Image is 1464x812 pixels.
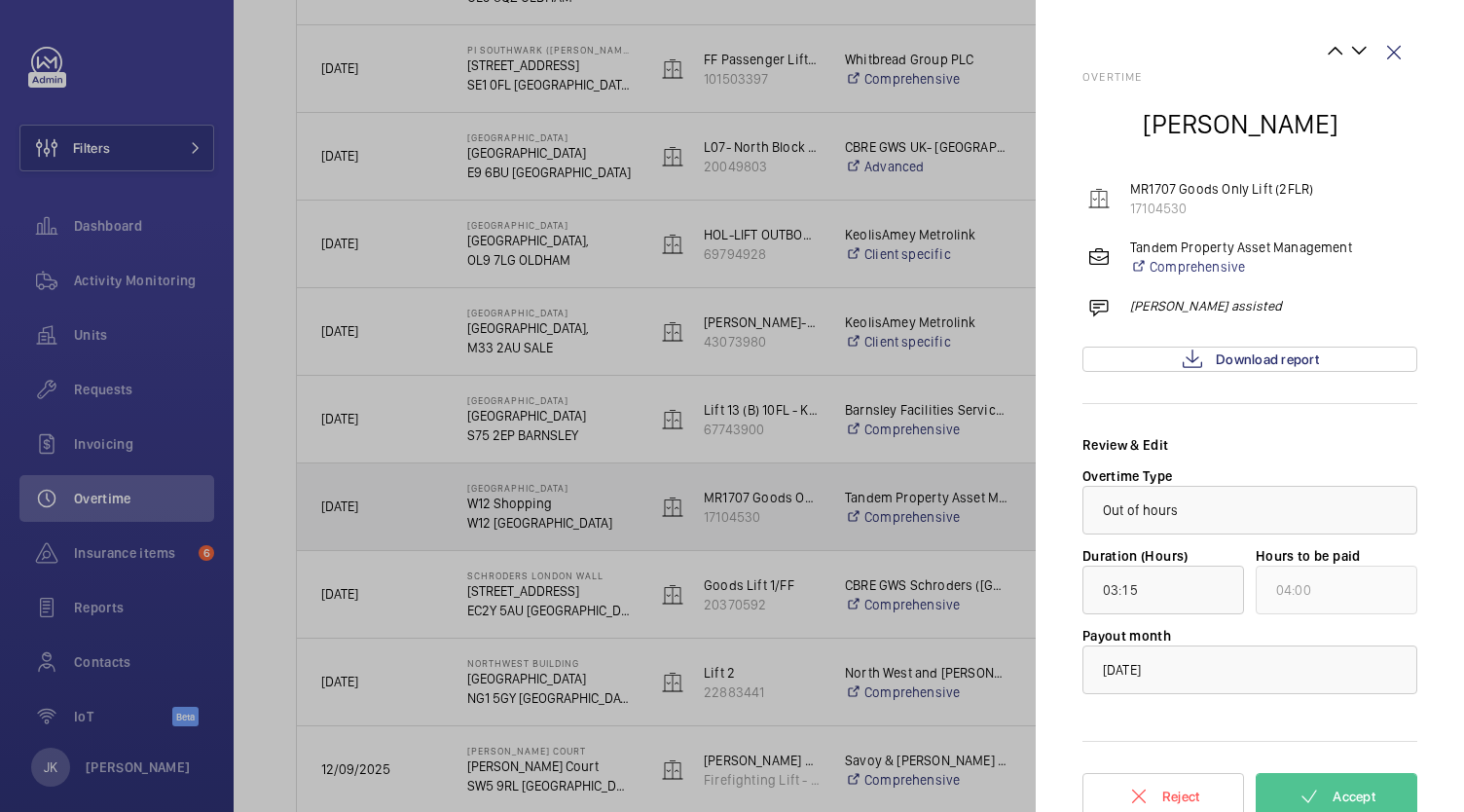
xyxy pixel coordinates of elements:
[1082,70,1417,84] h2: Overtime
[1082,435,1417,455] div: Review & Edit
[1087,187,1111,210] img: elevator.svg
[1256,548,1361,564] label: Hours to be paid
[1333,789,1375,804] span: Accept
[1130,179,1313,199] p: MR1707 Goods Only Lift (2FLR)
[1130,257,1352,277] a: Comprehensive
[1130,296,1282,315] p: [PERSON_NAME] assisted
[1082,548,1189,564] label: Duration (Hours)
[1130,199,1313,218] p: 17104530
[1103,502,1179,518] span: Out of hours
[1082,347,1417,372] a: Download report
[1216,351,1319,367] span: Download report
[1143,106,1338,142] h2: [PERSON_NAME]
[1103,662,1141,678] span: [DATE]
[1082,468,1173,484] label: Overtime Type
[1082,566,1244,614] input: function $t(){if((0,e.mK)(at),at.value===S)throw new n.buA(-950,null);return at.value}
[1130,238,1352,257] p: Tandem Property Asset Management
[1162,789,1200,804] span: Reject
[1082,628,1171,644] label: Payout month
[1256,566,1417,614] input: undefined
